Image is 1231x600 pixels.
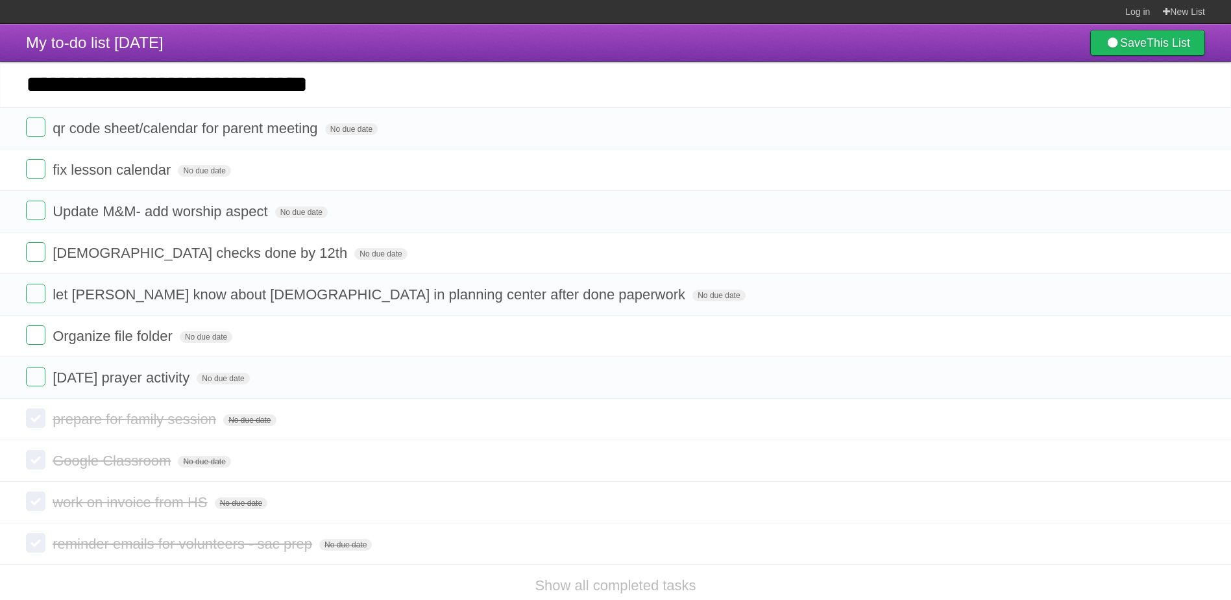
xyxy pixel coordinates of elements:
[26,242,45,262] label: Done
[26,492,45,511] label: Done
[1147,36,1190,49] b: This List
[319,539,372,551] span: No due date
[1090,30,1205,56] a: SaveThis List
[325,123,378,135] span: No due date
[26,34,164,51] span: My to-do list [DATE]
[26,408,45,428] label: Done
[53,162,174,178] span: fix lesson calendar
[26,284,45,303] label: Done
[535,577,696,594] a: Show all completed tasks
[197,373,249,384] span: No due date
[275,206,328,218] span: No due date
[354,248,407,260] span: No due date
[53,536,315,552] span: reminder emails for volunteers - sac prep
[26,159,45,179] label: Done
[178,456,230,468] span: No due date
[53,286,689,303] span: let [PERSON_NAME] know about [DEMOGRAPHIC_DATA] in planning center after done paperwork
[53,411,219,427] span: prepare for family session
[26,367,45,386] label: Done
[53,120,321,136] span: qr code sheet/calendar for parent meeting
[53,245,350,261] span: [DEMOGRAPHIC_DATA] checks done by 12th
[178,165,230,177] span: No due date
[53,328,176,344] span: Organize file folder
[223,414,276,426] span: No due date
[26,325,45,345] label: Done
[26,533,45,553] label: Done
[26,450,45,469] label: Done
[53,494,210,510] span: work on invoice from HS
[180,331,232,343] span: No due date
[53,369,193,386] span: [DATE] prayer activity
[215,497,267,509] span: No due date
[692,290,745,301] span: No due date
[53,453,174,469] span: Google Classroom
[26,118,45,137] label: Done
[53,203,271,219] span: Update M&M- add worship aspect
[26,201,45,220] label: Done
